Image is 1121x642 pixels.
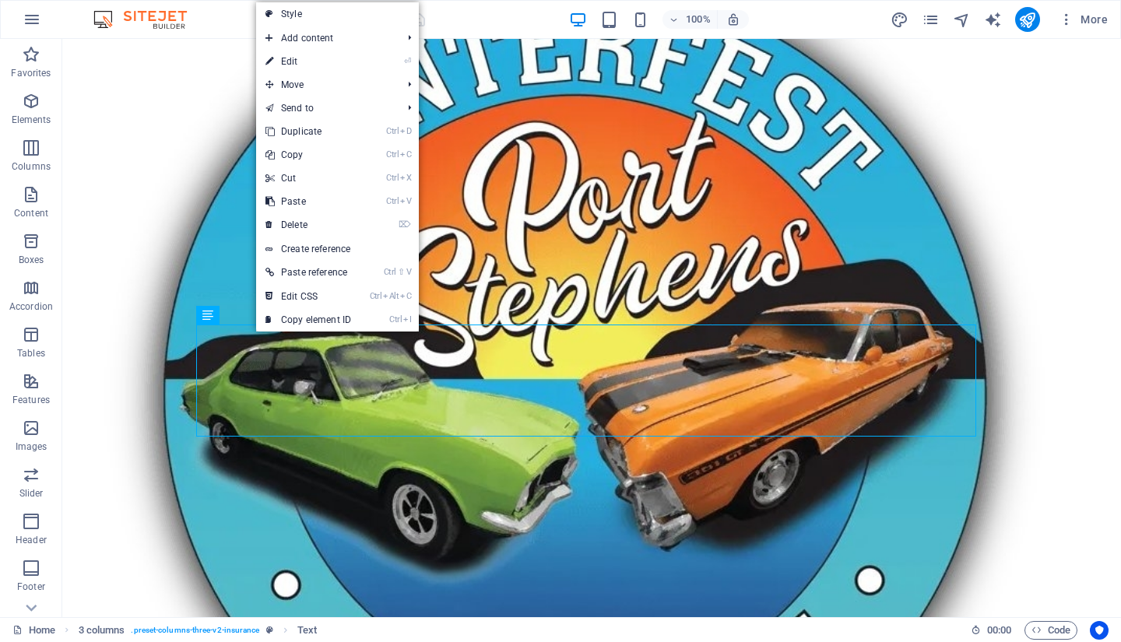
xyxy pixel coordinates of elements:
[256,120,360,143] a: CtrlDDuplicate
[17,581,45,593] p: Footer
[12,394,50,406] p: Features
[1052,7,1114,32] button: More
[256,2,419,26] a: Style
[389,314,402,325] i: Ctrl
[256,143,360,167] a: CtrlCCopy
[726,12,740,26] i: On resize automatically adjust zoom level to fit chosen device.
[1024,621,1077,640] button: Code
[1031,621,1070,640] span: Code
[12,621,55,640] a: Click to cancel selection. Double-click to open Pages
[256,213,360,237] a: ⌦Delete
[90,10,206,29] img: Editor Logo
[386,196,399,206] i: Ctrl
[256,285,360,308] a: CtrlAltCEdit CSS
[953,10,972,29] button: navigator
[399,219,411,230] i: ⌦
[17,347,45,360] p: Tables
[891,10,909,29] button: design
[256,50,360,73] a: ⏎Edit
[400,196,411,206] i: V
[891,11,908,29] i: Design (Ctrl+Alt+Y)
[131,621,259,640] span: . preset-columns-three-v2-insurance
[383,291,399,301] i: Alt
[686,10,711,29] h6: 100%
[1059,12,1108,27] span: More
[386,149,399,160] i: Ctrl
[403,314,411,325] i: I
[386,173,399,183] i: Ctrl
[256,73,395,96] span: Move
[400,291,411,301] i: C
[984,11,1002,29] i: AI Writer
[406,267,411,277] i: V
[1018,11,1036,29] i: Publish
[79,621,318,640] nav: breadcrumb
[256,261,360,284] a: Ctrl⇧VPaste reference
[19,254,44,266] p: Boxes
[953,11,971,29] i: Navigator
[297,621,317,640] span: Click to select. Double-click to edit
[9,300,53,313] p: Accordion
[386,126,399,136] i: Ctrl
[266,626,273,634] i: This element is a customizable preset
[16,440,47,453] p: Images
[404,56,411,66] i: ⏎
[19,487,44,500] p: Slider
[662,10,718,29] button: 100%
[400,149,411,160] i: C
[79,621,125,640] span: Click to select. Double-click to edit
[384,267,396,277] i: Ctrl
[256,190,360,213] a: CtrlVPaste
[370,291,382,301] i: Ctrl
[400,126,411,136] i: D
[256,308,360,332] a: CtrlICopy element ID
[12,160,51,173] p: Columns
[256,96,395,120] a: Send to
[11,67,51,79] p: Favorites
[398,267,405,277] i: ⇧
[16,534,47,546] p: Header
[256,167,360,190] a: CtrlXCut
[987,621,1011,640] span: 00 00
[256,237,419,261] a: Create reference
[400,173,411,183] i: X
[1015,7,1040,32] button: publish
[922,11,940,29] i: Pages (Ctrl+Alt+S)
[984,10,1003,29] button: text_generator
[1090,621,1109,640] button: Usercentrics
[12,114,51,126] p: Elements
[922,10,940,29] button: pages
[998,624,1000,636] span: :
[971,621,1012,640] h6: Session time
[256,26,395,50] span: Add content
[14,207,48,219] p: Content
